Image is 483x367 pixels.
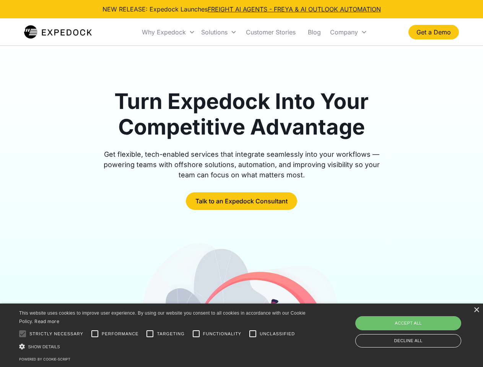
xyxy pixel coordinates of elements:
[208,5,381,13] a: FREIGHT AI AGENTS - FREYA & AI OUTLOOK AUTOMATION
[19,310,306,325] span: This website uses cookies to improve user experience. By using our website you consent to all coo...
[24,24,92,40] img: Expedock Logo
[408,25,459,39] a: Get a Demo
[102,331,139,337] span: Performance
[19,357,70,361] a: Powered by cookie-script
[102,5,381,14] div: NEW RELEASE: Expedock Launches
[302,19,327,45] a: Blog
[260,331,295,337] span: Unclassified
[29,331,83,337] span: Strictly necessary
[95,89,389,140] h1: Turn Expedock Into Your Competitive Advantage
[240,19,302,45] a: Customer Stories
[186,192,297,210] a: Talk to an Expedock Consultant
[24,24,92,40] a: home
[139,19,198,45] div: Why Expedock
[327,19,370,45] div: Company
[142,28,186,36] div: Why Expedock
[198,19,240,45] div: Solutions
[356,284,483,367] iframe: Chat Widget
[19,343,308,351] div: Show details
[95,149,389,180] div: Get flexible, tech-enabled services that integrate seamlessly into your workflows — powering team...
[201,28,228,36] div: Solutions
[28,344,60,349] span: Show details
[203,331,241,337] span: Functionality
[34,318,59,324] a: Read more
[330,28,358,36] div: Company
[157,331,184,337] span: Targeting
